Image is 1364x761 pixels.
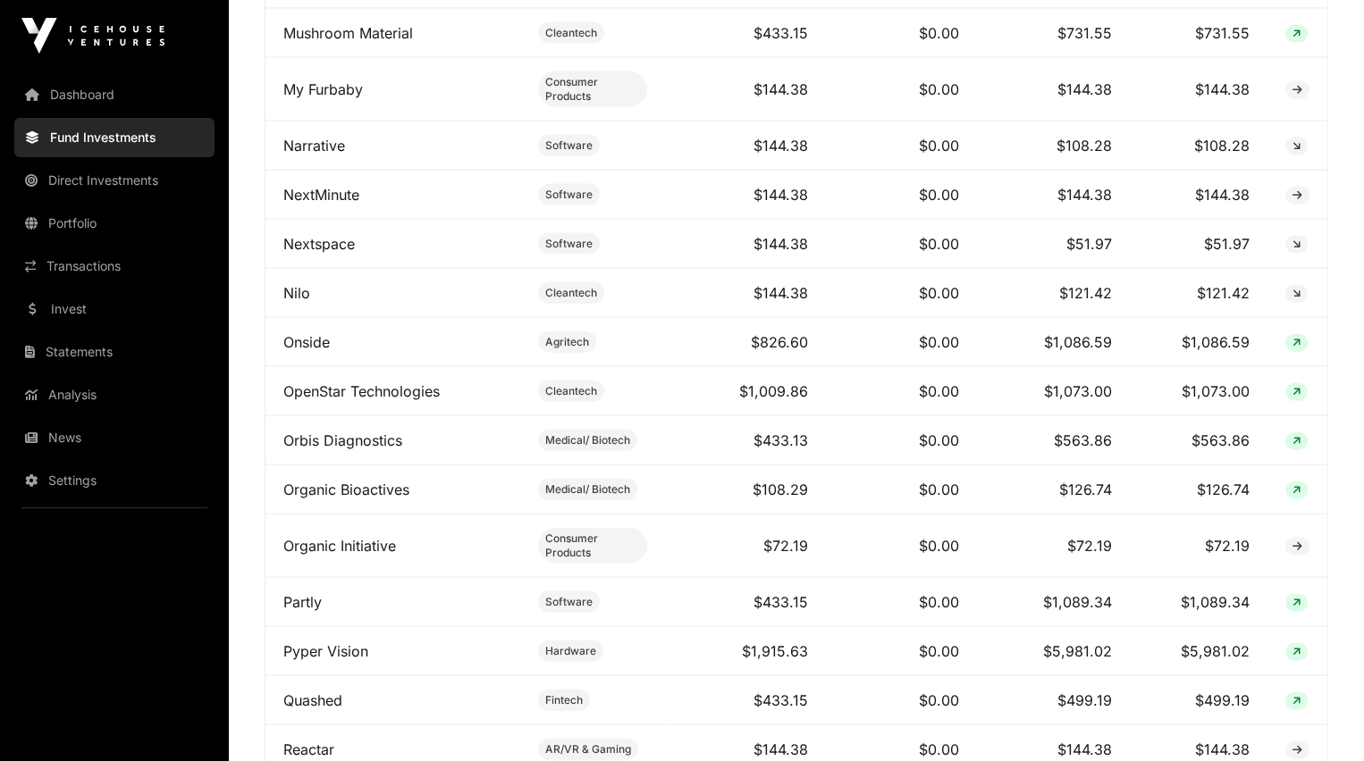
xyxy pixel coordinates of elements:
[826,367,977,416] td: $0.00
[977,514,1130,578] td: $72.19
[545,335,589,349] span: Agritech
[545,595,593,609] span: Software
[665,9,826,58] td: $433.15
[14,75,215,114] a: Dashboard
[826,58,977,121] td: $0.00
[826,514,977,578] td: $0.00
[826,171,977,220] td: $0.00
[977,578,1130,627] td: $1,089.34
[283,691,342,709] a: Quashed
[283,537,396,555] a: Organic Initiative
[1130,58,1267,121] td: $144.38
[977,676,1130,725] td: $499.19
[665,220,826,269] td: $144.38
[1130,578,1267,627] td: $1,089.34
[665,318,826,367] td: $826.60
[283,382,440,400] a: OpenStar Technologies
[21,18,164,54] img: Icehouse Ventures Logo
[14,289,215,329] a: Invest
[977,9,1130,58] td: $731.55
[14,375,215,414] a: Analysis
[1130,514,1267,578] td: $72.19
[1275,675,1364,761] iframe: Chat Widget
[283,431,402,449] a: Orbis Diagnostics
[826,121,977,171] td: $0.00
[977,269,1130,318] td: $121.42
[283,333,330,351] a: Onside
[977,367,1130,416] td: $1,073.00
[665,578,826,627] td: $433.15
[1130,220,1267,269] td: $51.97
[545,26,597,40] span: Cleantech
[826,9,977,58] td: $0.00
[1130,676,1267,725] td: $499.19
[545,75,640,104] span: Consumer Products
[1130,416,1267,465] td: $563.86
[977,627,1130,676] td: $5,981.02
[14,332,215,372] a: Statements
[1130,465,1267,514] td: $126.74
[545,531,640,560] span: Consumer Products
[14,247,215,286] a: Transactions
[14,118,215,157] a: Fund Investments
[545,644,596,658] span: Hardware
[665,514,826,578] td: $72.19
[977,318,1130,367] td: $1,086.59
[14,461,215,500] a: Settings
[545,286,597,300] span: Cleantech
[665,121,826,171] td: $144.38
[283,80,363,98] a: My Furbaby
[826,627,977,676] td: $0.00
[545,237,593,251] span: Software
[1130,121,1267,171] td: $108.28
[283,24,413,42] a: Mushroom Material
[1130,269,1267,318] td: $121.42
[826,220,977,269] td: $0.00
[665,171,826,220] td: $144.38
[826,465,977,514] td: $0.00
[14,161,215,200] a: Direct Investments
[283,481,409,498] a: Organic Bioactives
[977,465,1130,514] td: $126.74
[283,137,345,155] a: Narrative
[665,416,826,465] td: $433.13
[283,642,368,660] a: Pyper Vision
[977,220,1130,269] td: $51.97
[283,740,334,758] a: Reactar
[283,235,355,253] a: Nextspace
[665,58,826,121] td: $144.38
[545,188,593,202] span: Software
[665,367,826,416] td: $1,009.86
[1130,318,1267,367] td: $1,086.59
[826,318,977,367] td: $0.00
[1130,367,1267,416] td: $1,073.00
[545,138,593,153] span: Software
[977,171,1130,220] td: $144.38
[826,676,977,725] td: $0.00
[283,284,310,302] a: Nilo
[14,204,215,243] a: Portfolio
[665,627,826,676] td: $1,915.63
[665,676,826,725] td: $433.15
[665,269,826,318] td: $144.38
[977,416,1130,465] td: $563.86
[1130,627,1267,676] td: $5,981.02
[1130,171,1267,220] td: $144.38
[826,269,977,318] td: $0.00
[977,58,1130,121] td: $144.38
[545,693,583,707] span: Fintech
[283,593,322,611] a: Partly
[1130,9,1267,58] td: $731.55
[826,416,977,465] td: $0.00
[977,121,1130,171] td: $108.28
[826,578,977,627] td: $0.00
[545,433,630,447] span: Medical/ Biotech
[665,465,826,514] td: $108.29
[283,186,359,204] a: NextMinute
[545,482,630,497] span: Medical/ Biotech
[14,418,215,457] a: News
[545,384,597,398] span: Cleantech
[545,742,631,757] span: AR/VR & Gaming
